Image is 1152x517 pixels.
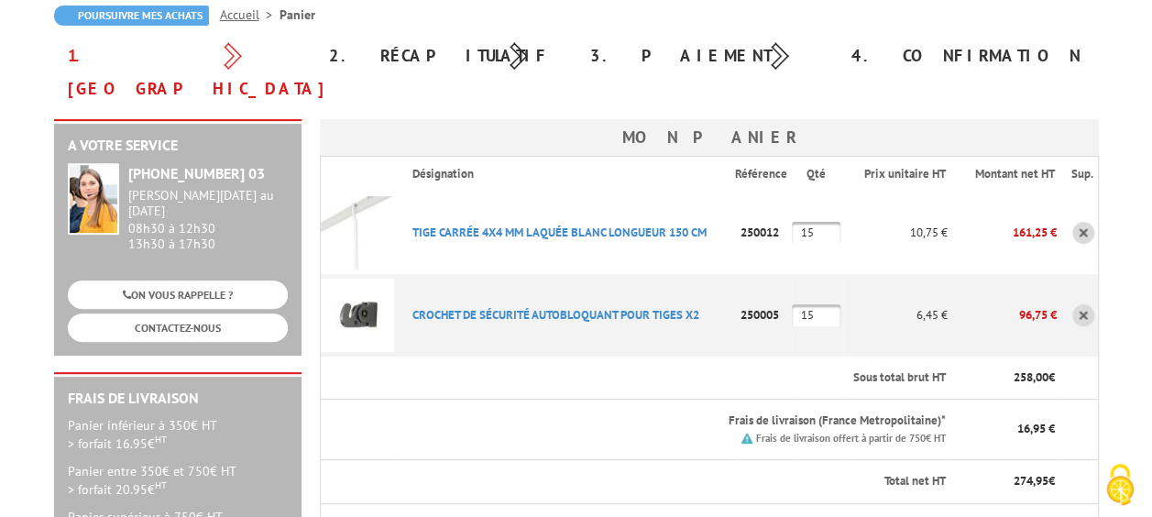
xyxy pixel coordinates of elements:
button: Cookies (fenêtre modale) [1088,455,1152,517]
p: 96,75 € [947,299,1057,331]
p: 6,45 € [843,299,947,331]
div: [PERSON_NAME][DATE] au [DATE] [128,188,288,219]
div: 3. Paiement [576,39,838,72]
h3: Mon panier [320,119,1099,156]
p: Panier entre 350€ et 750€ HT [68,462,288,499]
th: Qté [792,157,843,192]
img: TIGE CARRéE 4X4 MM LAQUéE BLANC LONGUEUR 150 CM [321,196,394,269]
a: ON VOUS RAPPELLE ? [68,280,288,309]
span: 274,95 [1014,473,1048,489]
p: 10,75 € [843,216,947,248]
div: 2. Récapitulatif [315,39,576,72]
li: Panier [280,5,315,24]
sup: HT [155,478,167,491]
p: Prix unitaire HT [858,166,945,183]
th: Sous total brut HT [398,357,947,400]
a: TIGE CARRéE 4X4 MM LAQUéE BLANC LONGUEUR 150 CM [412,225,707,240]
p: € [961,369,1055,387]
th: Sup. [1057,157,1098,192]
p: Total net HT [335,473,946,490]
p: Montant net HT [961,166,1055,183]
a: Accueil [220,6,280,23]
img: Cookies (fenêtre modale) [1097,462,1143,508]
span: 258,00 [1014,369,1048,385]
th: Désignation [398,157,734,192]
strong: [PHONE_NUMBER] 03 [128,164,265,182]
span: > forfait 16.95€ [68,435,167,452]
span: 16,95 € [1017,421,1055,436]
div: 08h30 à 12h30 13h30 à 17h30 [128,188,288,251]
p: Référence [735,166,790,183]
a: CROCHET DE SéCURITé AUTOBLOQUANT POUR TIGES X2 [412,307,699,323]
p: 161,25 € [947,216,1057,248]
p: 250005 [735,299,792,331]
img: widget-service.jpg [68,163,119,235]
p: Frais de livraison (France Metropolitaine)* [412,412,945,430]
p: 250012 [735,216,792,248]
span: > forfait 20.95€ [68,481,167,498]
img: picto.png [741,433,752,444]
small: Frais de livraison offert à partir de 750€ HT [755,432,945,445]
div: 4. Confirmation [838,39,1099,72]
a: Poursuivre mes achats [54,5,209,26]
h2: A votre service [68,137,288,154]
a: CONTACTEZ-NOUS [68,313,288,342]
div: 1. [GEOGRAPHIC_DATA] [54,39,315,105]
p: € [961,473,1055,490]
p: Panier inférieur à 350€ HT [68,416,288,453]
sup: HT [155,433,167,445]
img: CROCHET DE SéCURITé AUTOBLOQUANT POUR TIGES X2 [321,279,394,352]
h2: Frais de Livraison [68,390,288,407]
